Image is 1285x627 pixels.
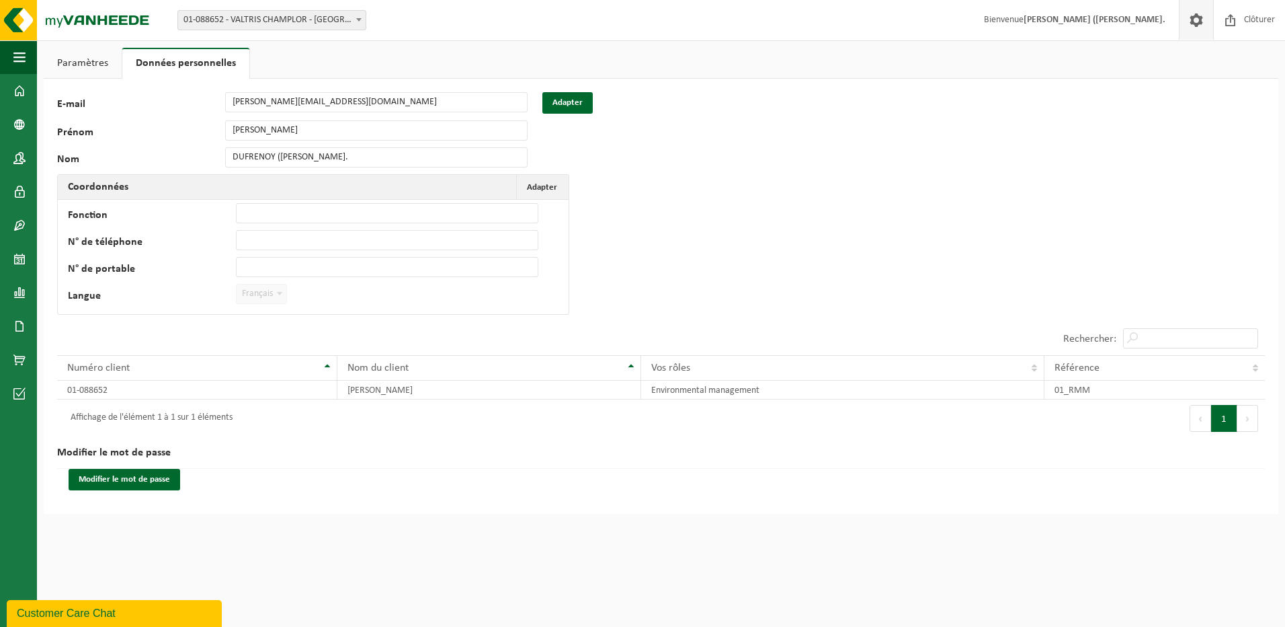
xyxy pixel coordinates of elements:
span: Référence [1054,363,1100,373]
strong: [PERSON_NAME] ([PERSON_NAME]. [1024,15,1165,25]
span: Nom du client [347,363,409,373]
td: Environmental management [641,381,1044,400]
span: Adapter [527,183,557,192]
div: Affichage de l'élément 1 à 1 sur 1 éléments [64,406,233,431]
button: Adapter [542,92,593,114]
span: 01-088652 - VALTRIS CHAMPLOR - VERDUN [178,11,366,30]
a: Données personnelles [122,48,249,79]
h2: Modifier le mot de passe [57,437,1265,469]
td: [PERSON_NAME] [337,381,641,400]
button: Next [1237,405,1258,432]
td: 01_RMM [1044,381,1265,400]
h2: Coordonnées [58,175,138,199]
iframe: chat widget [7,597,224,627]
label: Fonction [68,210,236,223]
a: Paramètres [44,48,122,79]
label: Langue [68,291,236,304]
td: 01-088652 [57,381,337,400]
label: N° de portable [68,264,236,277]
button: 1 [1211,405,1237,432]
span: Français [236,284,287,304]
label: Nom [57,154,225,168]
input: E-mail [225,92,528,112]
button: Previous [1190,405,1211,432]
label: E-mail [57,99,225,114]
span: Vos rôles [651,363,690,373]
button: Modifier le mot de passe [69,469,180,490]
span: 01-088652 - VALTRIS CHAMPLOR - VERDUN [177,10,366,30]
span: Français [237,285,286,303]
label: Rechercher: [1063,334,1116,344]
label: Prénom [57,127,225,141]
button: Adapter [516,175,567,199]
label: N° de téléphone [68,237,236,250]
span: Numéro client [67,363,130,373]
